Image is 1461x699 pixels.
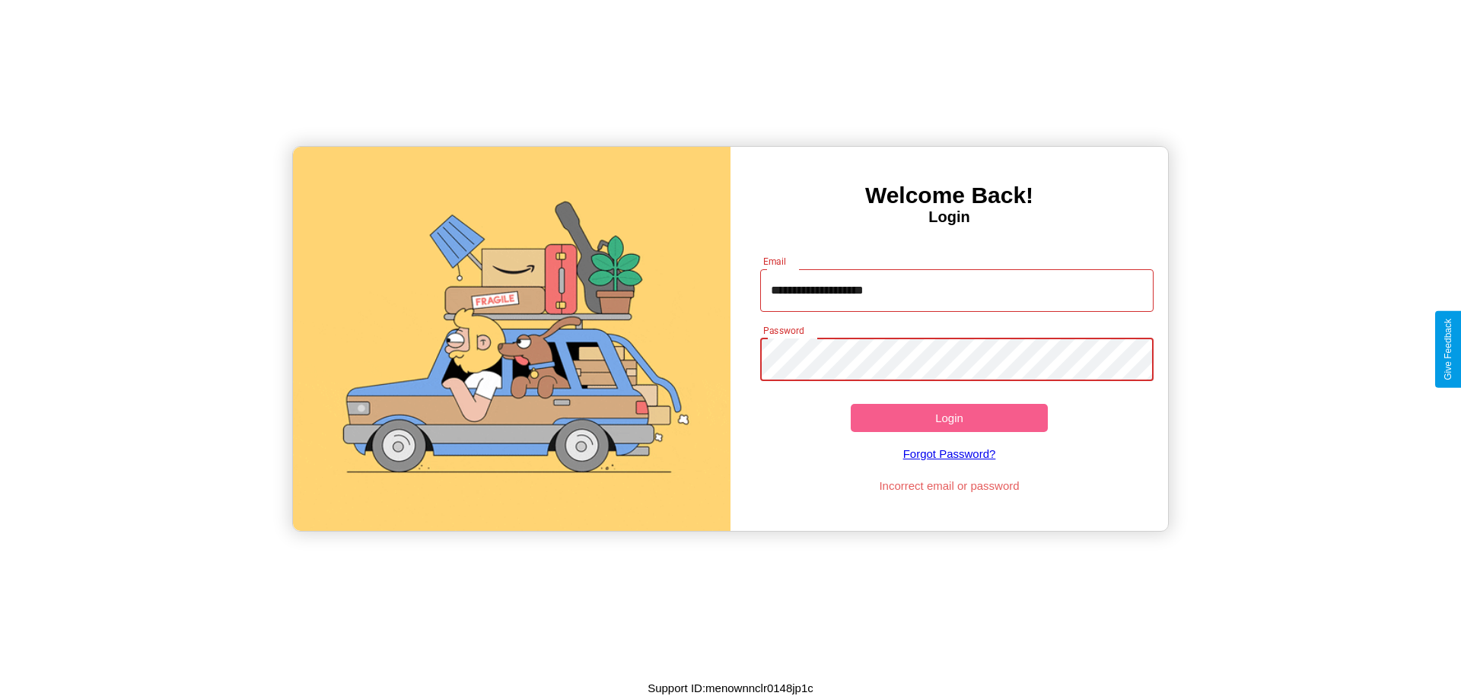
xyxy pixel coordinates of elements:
[648,678,813,698] p: Support ID: menownnclr0148jp1c
[851,404,1048,432] button: Login
[293,147,730,531] img: gif
[753,432,1147,475] a: Forgot Password?
[730,208,1168,226] h4: Login
[1443,319,1453,380] div: Give Feedback
[753,475,1147,496] p: Incorrect email or password
[763,324,804,337] label: Password
[730,183,1168,208] h3: Welcome Back!
[763,255,787,268] label: Email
